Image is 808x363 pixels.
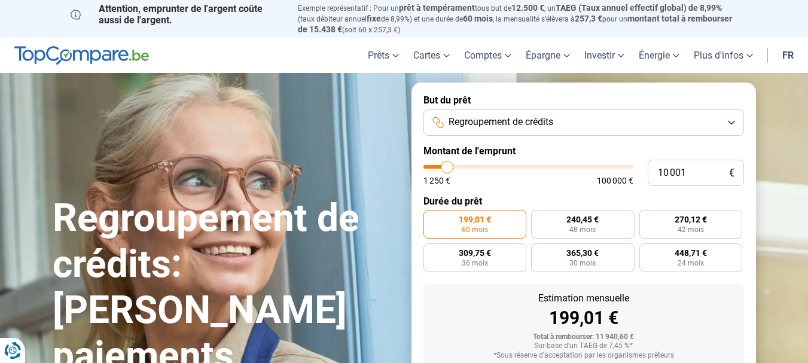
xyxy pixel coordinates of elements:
[566,215,599,224] span: 240,45 €
[459,215,491,224] span: 199,01 €
[775,38,801,73] a: fr
[569,226,596,233] span: 48 mois
[687,38,760,73] a: Plus d'infos
[298,14,732,34] span: montant total à rembourser de 15.438 €
[433,333,734,341] div: Total à rembourser: 11 940,60 €
[423,109,744,136] button: Regroupement de crédits
[423,176,450,185] span: 1 250 €
[511,3,544,13] span: 12.500 €
[399,3,475,13] span: prêt à tempérament
[298,3,738,35] p: Exemple représentatif : Pour un tous but de , un (taux débiteur annuel de 8,99%) et une durée de ...
[433,309,734,327] div: 199,01 €
[14,46,149,65] img: TopCompare
[433,352,734,360] div: *Sous réserve d'acceptation par les organismes prêteurs
[575,14,602,23] span: 257,3 €
[597,176,633,185] span: 100 000 €
[423,145,744,157] label: Montant de l'emprunt
[675,215,707,224] span: 270,12 €
[459,249,491,257] span: 309,75 €
[577,38,632,73] a: Investir
[569,260,596,267] span: 30 mois
[449,115,553,129] span: Regroupement de crédits
[632,38,687,73] a: Énergie
[675,249,707,257] span: 448,71 €
[519,38,577,73] a: Épargne
[678,226,704,233] span: 42 mois
[433,342,734,350] div: Sur base d'un TAEG de 7,45 %*
[423,196,744,207] label: Durée du prêt
[433,294,734,303] div: Estimation mensuelle
[462,260,488,267] span: 36 mois
[361,38,406,73] a: Prêts
[457,38,519,73] a: Comptes
[463,14,493,23] span: 60 mois
[462,226,488,233] span: 60 mois
[71,3,283,26] p: Attention, emprunter de l'argent coûte aussi de l'argent.
[729,168,734,178] span: €
[566,249,599,257] span: 365,30 €
[423,94,744,106] label: But du prêt
[367,14,381,23] span: fixe
[406,38,457,73] a: Cartes
[556,3,722,13] span: TAEG (Taux annuel effectif global) de 8,99%
[678,260,704,267] span: 24 mois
